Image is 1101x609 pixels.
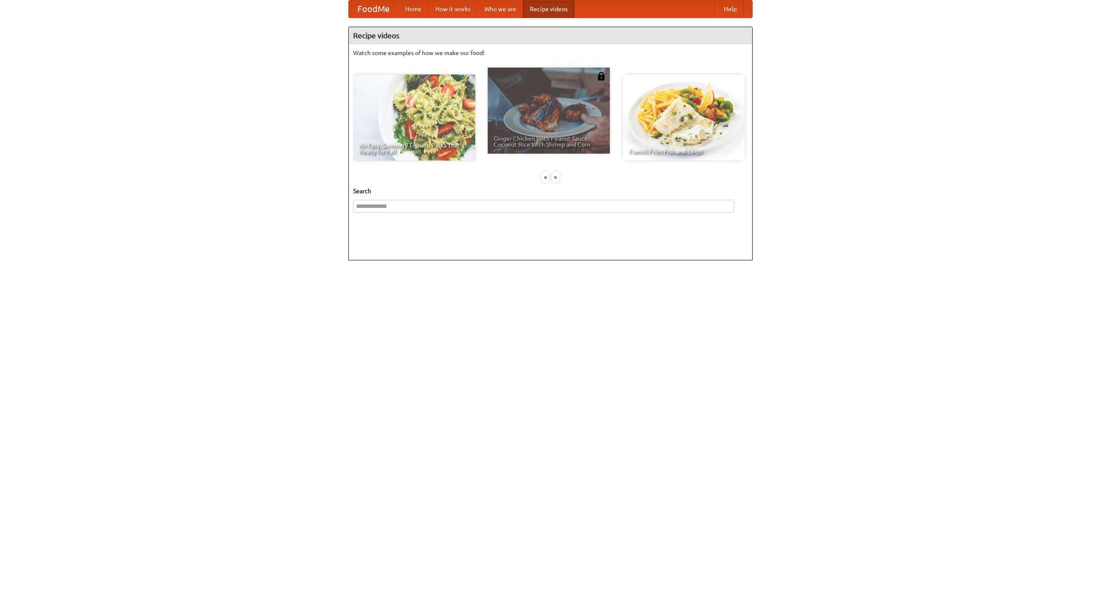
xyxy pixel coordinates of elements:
[428,0,477,18] a: How it works
[477,0,523,18] a: Who we are
[349,0,398,18] a: FoodMe
[541,172,549,182] div: «
[398,0,428,18] a: Home
[349,27,752,44] h4: Recipe videos
[717,0,744,18] a: Help
[552,172,560,182] div: »
[353,187,748,195] h5: Search
[629,148,739,155] span: French Fries Fish and Chips
[623,74,745,161] a: French Fries Fish and Chips
[353,49,748,57] p: Watch some examples of how we make our food!
[359,142,469,155] span: An Easy, Summery Tomato Pasta That's Ready for Fall
[597,72,606,80] img: 483408.png
[523,0,575,18] a: Recipe videos
[353,74,475,161] a: An Easy, Summery Tomato Pasta That's Ready for Fall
